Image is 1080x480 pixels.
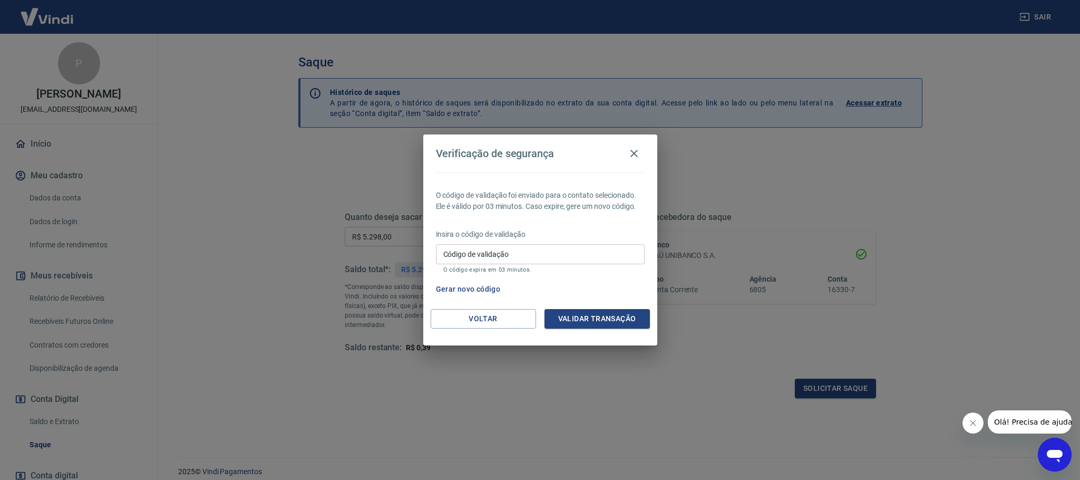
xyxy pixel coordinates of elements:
[6,7,89,16] span: Olá! Precisa de ajuda?
[1038,438,1072,472] iframe: Botão para abrir a janela de mensagens
[988,410,1072,434] iframe: Mensagem da empresa
[443,266,637,273] p: O código expira em 03 minutos.
[431,309,536,329] button: Voltar
[436,190,645,212] p: O código de validação foi enviado para o contato selecionado. Ele é válido por 03 minutos. Caso e...
[544,309,650,329] button: Validar transação
[432,280,505,299] button: Gerar novo código
[436,147,554,160] h4: Verificação de segurança
[962,412,984,434] iframe: Fechar mensagem
[436,229,645,240] p: Insira o código de validação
